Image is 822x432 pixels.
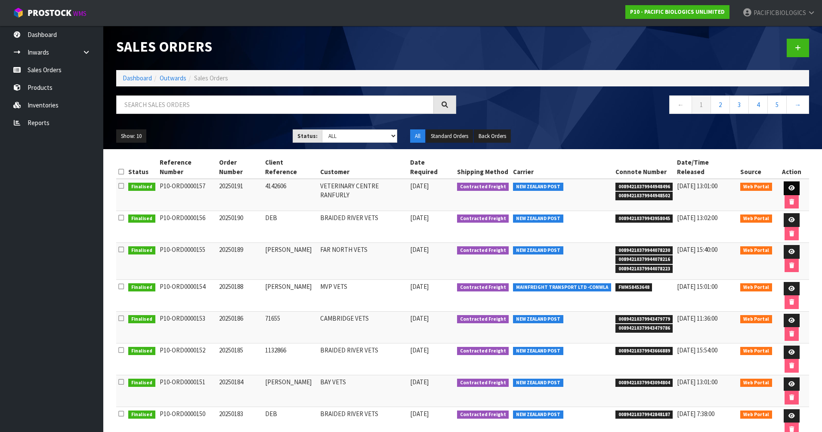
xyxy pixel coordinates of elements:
h1: Sales Orders [116,39,456,54]
a: ← [669,95,692,114]
span: 00894210379943479786 [615,324,673,333]
td: 20250188 [217,279,263,311]
button: Back Orders [474,129,511,143]
button: Show: 10 [116,129,146,143]
td: VETERINARY CENTRE RANFURLY [318,179,408,211]
td: 20250189 [217,243,263,280]
a: 4 [748,95,768,114]
span: Contracted Freight [457,315,509,324]
td: FAR NORTH VETS [318,243,408,280]
input: Search sales orders [116,95,434,114]
th: Connote Number [613,156,675,179]
span: Finalised [128,214,155,223]
a: 3 [729,95,749,114]
td: [PERSON_NAME] [263,243,318,280]
span: Web Portal [740,183,772,191]
span: [DATE] 13:02:00 [677,214,717,222]
td: BAY VETS [318,375,408,407]
td: 20250185 [217,343,263,375]
th: Shipping Method [455,156,511,179]
td: P10-ORD0000151 [158,375,217,407]
td: P10-ORD0000157 [158,179,217,211]
span: 00894210379943094804 [615,379,673,387]
span: [DATE] 11:36:00 [677,314,717,322]
th: Client Reference [263,156,318,179]
span: Web Portal [740,347,772,355]
span: Contracted Freight [457,379,509,387]
a: 2 [711,95,730,114]
span: Finalised [128,183,155,191]
span: Finalised [128,411,155,419]
th: Carrier [511,156,613,179]
span: 00894210379944948502 [615,192,673,200]
span: 00894210379943666889 [615,347,673,355]
span: NEW ZEALAND POST [513,246,563,255]
span: Finalised [128,283,155,292]
span: Contracted Freight [457,246,509,255]
td: P10-ORD0000152 [158,343,217,375]
th: Order Number [217,156,263,179]
a: Dashboard [123,74,152,82]
span: PACIFICBIOLOGICS [754,9,806,17]
th: Date Required [408,156,455,179]
td: CAMBRIDGE VETS [318,311,408,343]
span: NEW ZEALAND POST [513,214,563,223]
span: [DATE] [410,314,429,322]
span: [DATE] [410,346,429,354]
nav: Page navigation [469,95,809,116]
span: [DATE] [410,214,429,222]
span: 00894210379944078223 [615,265,673,273]
span: Web Portal [740,379,772,387]
span: MAINFREIGHT TRANSPORT LTD -CONWLA [513,283,611,292]
td: 20250184 [217,375,263,407]
span: [DATE] 15:01:00 [677,282,717,291]
th: Customer [318,156,408,179]
span: Contracted Freight [457,214,509,223]
span: NEW ZEALAND POST [513,315,563,324]
td: [PERSON_NAME] [263,279,318,311]
span: [DATE] [410,245,429,254]
td: P10-ORD0000153 [158,311,217,343]
td: BRAIDED RIVER VETS [318,211,408,243]
span: NEW ZEALAND POST [513,411,563,419]
span: 00894210379943958045 [615,214,673,223]
span: Contracted Freight [457,411,509,419]
td: P10-ORD0000156 [158,211,217,243]
span: 00894210379944948496 [615,183,673,191]
td: 20250186 [217,311,263,343]
span: Finalised [128,379,155,387]
span: [DATE] 13:01:00 [677,182,717,190]
th: Source [738,156,774,179]
span: NEW ZEALAND POST [513,183,563,191]
span: [DATE] [410,282,429,291]
td: 1132866 [263,343,318,375]
a: 1 [692,95,711,114]
td: P10-ORD0000154 [158,279,217,311]
a: → [786,95,809,114]
span: [DATE] 7:38:00 [677,410,714,418]
strong: P10 - PACIFIC BIOLOGICS UNLIMITED [630,8,725,15]
img: cube-alt.png [13,7,24,18]
span: [DATE] [410,410,429,418]
span: Finalised [128,315,155,324]
button: Standard Orders [426,129,473,143]
span: [DATE] 15:54:00 [677,346,717,354]
th: Reference Number [158,156,217,179]
span: [DATE] 13:01:00 [677,378,717,386]
span: Finalised [128,246,155,255]
td: 71655 [263,311,318,343]
span: ProStock [28,7,71,18]
span: Contracted Freight [457,347,509,355]
span: [DATE] [410,378,429,386]
span: 00894210379943479779 [615,315,673,324]
td: 20250190 [217,211,263,243]
span: NEW ZEALAND POST [513,347,563,355]
span: Contracted Freight [457,283,509,292]
span: Sales Orders [194,74,228,82]
th: Action [774,156,809,179]
span: 00894210379942848187 [615,411,673,419]
a: 5 [767,95,787,114]
span: Finalised [128,347,155,355]
span: Web Portal [740,283,772,292]
td: 4142606 [263,179,318,211]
